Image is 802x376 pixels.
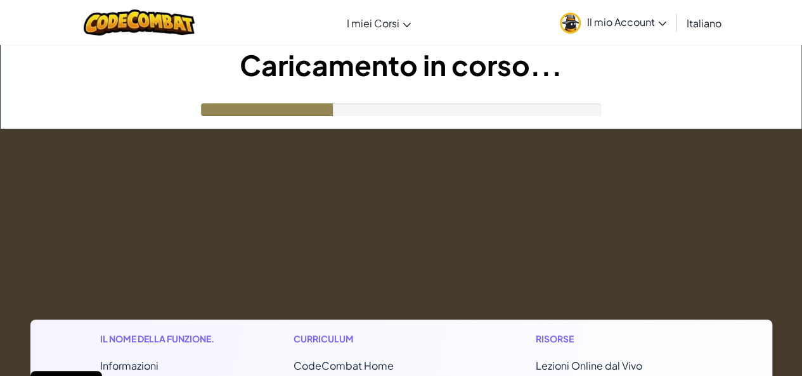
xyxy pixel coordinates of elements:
[553,3,673,42] a: Il mio Account
[100,359,158,372] a: Informazioni
[340,6,417,40] a: I miei Corsi
[687,16,721,30] span: Italiano
[294,359,394,372] span: CodeCombat Home
[560,13,581,34] img: avatar
[100,332,214,346] h1: Il nome della funzione.
[1,45,801,84] h1: Caricamento in corso...
[84,10,195,36] img: CodeCombat logo
[347,16,399,30] span: I miei Corsi
[294,332,456,346] h1: Curriculum
[587,15,666,29] span: Il mio Account
[536,359,642,372] a: Lezioni Online dal Vivo
[680,6,728,40] a: Italiano
[536,332,702,346] h1: Risorse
